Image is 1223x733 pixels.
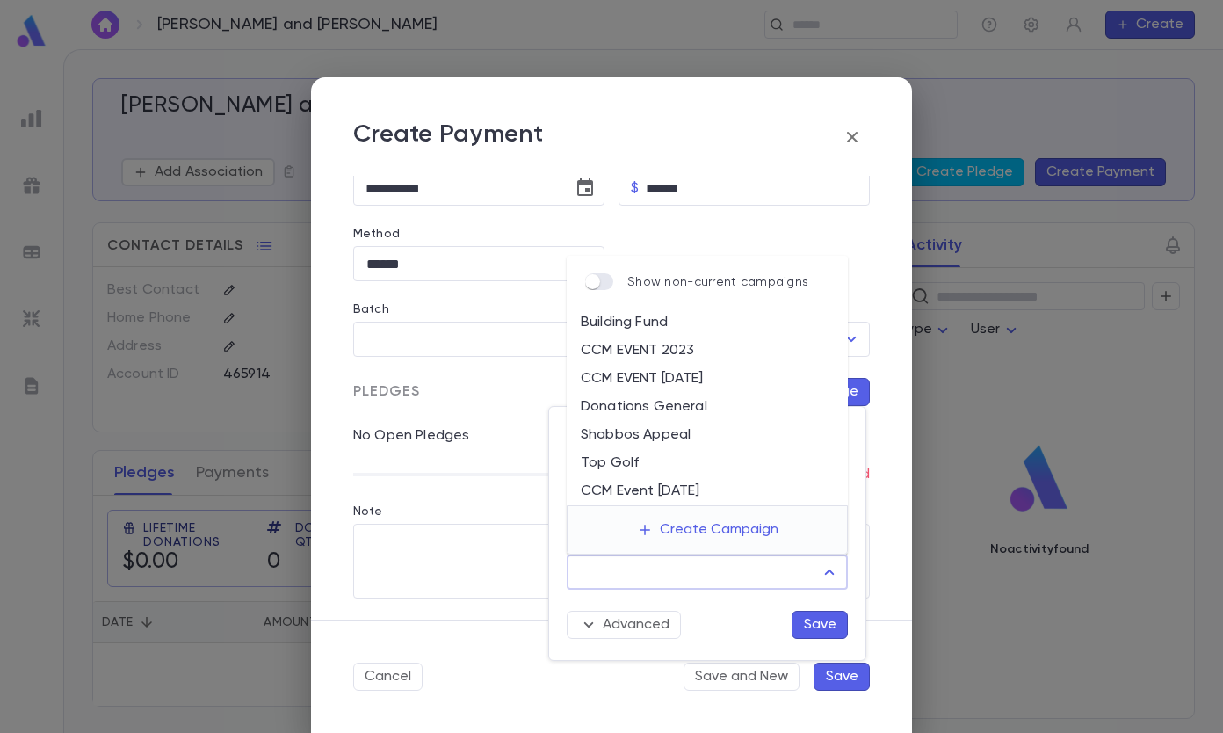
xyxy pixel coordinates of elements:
li: CCM EVENT [DATE] [567,365,848,393]
li: CCM EVENT 2023 [567,337,848,365]
button: Close [817,560,842,584]
button: Save [792,611,848,639]
li: Donations General [567,393,848,421]
button: Create Campaign [623,513,792,547]
li: CCM Event [DATE] [567,477,848,505]
p: Show non-current campaigns [627,275,808,289]
li: Shabbos Appeal [567,421,848,449]
li: Building Fund [567,308,848,337]
button: Advanced [567,611,681,639]
li: Top Golf [567,449,848,477]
